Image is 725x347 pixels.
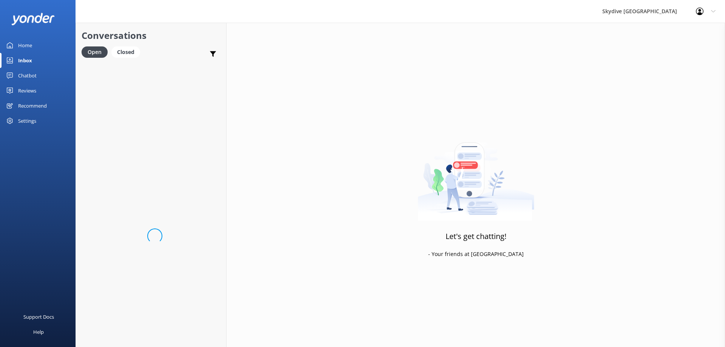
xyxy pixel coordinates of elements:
[18,83,36,98] div: Reviews
[111,46,140,58] div: Closed
[18,38,32,53] div: Home
[18,98,47,113] div: Recommend
[82,28,221,43] h2: Conversations
[111,48,144,56] a: Closed
[418,126,534,221] img: artwork of a man stealing a conversation from at giant smartphone
[33,324,44,339] div: Help
[82,46,108,58] div: Open
[446,230,506,242] h3: Let's get chatting!
[82,48,111,56] a: Open
[23,309,54,324] div: Support Docs
[18,53,32,68] div: Inbox
[428,250,524,258] p: - Your friends at [GEOGRAPHIC_DATA]
[11,13,55,25] img: yonder-white-logo.png
[18,68,37,83] div: Chatbot
[18,113,36,128] div: Settings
